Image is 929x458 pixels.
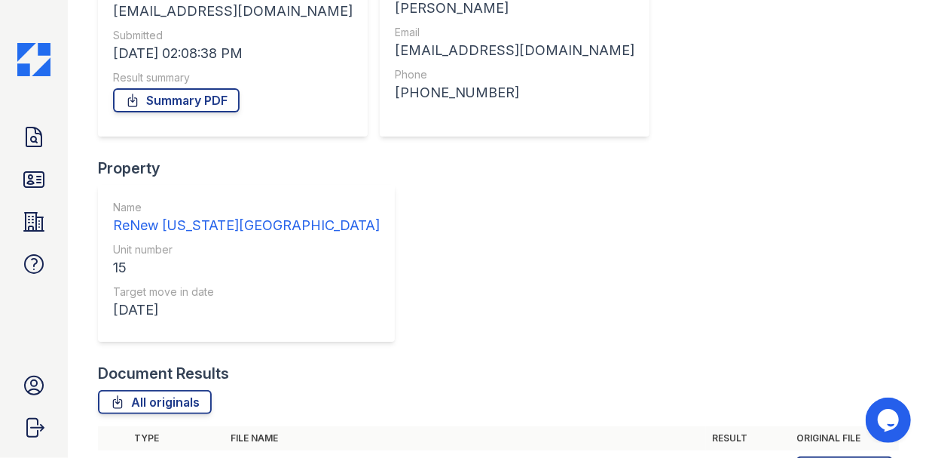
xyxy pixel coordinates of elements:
[395,25,634,40] div: Email
[113,1,353,22] div: [EMAIL_ADDRESS][DOMAIN_NAME]
[98,363,229,384] div: Document Results
[17,43,50,76] img: CE_Icon_Blue-c292c112584629df590d857e76928e9f676e5b41ef8f769ba2f05ee15b207248.png
[113,43,353,64] div: [DATE] 02:08:38 PM
[113,70,353,85] div: Result summary
[225,426,706,450] th: File name
[98,158,407,179] div: Property
[113,257,380,278] div: 15
[113,28,353,43] div: Submitted
[113,88,240,112] a: Summary PDF
[790,426,899,450] th: Original file
[113,200,380,236] a: Name ReNew [US_STATE][GEOGRAPHIC_DATA]
[395,82,634,103] div: [PHONE_NUMBER]
[113,200,380,215] div: Name
[113,300,380,321] div: [DATE]
[706,426,790,450] th: Result
[395,40,634,61] div: [EMAIL_ADDRESS][DOMAIN_NAME]
[113,242,380,257] div: Unit number
[113,215,380,236] div: ReNew [US_STATE][GEOGRAPHIC_DATA]
[113,284,380,300] div: Target move in date
[866,398,914,443] iframe: chat widget
[128,426,225,450] th: Type
[395,67,634,82] div: Phone
[98,390,212,414] a: All originals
